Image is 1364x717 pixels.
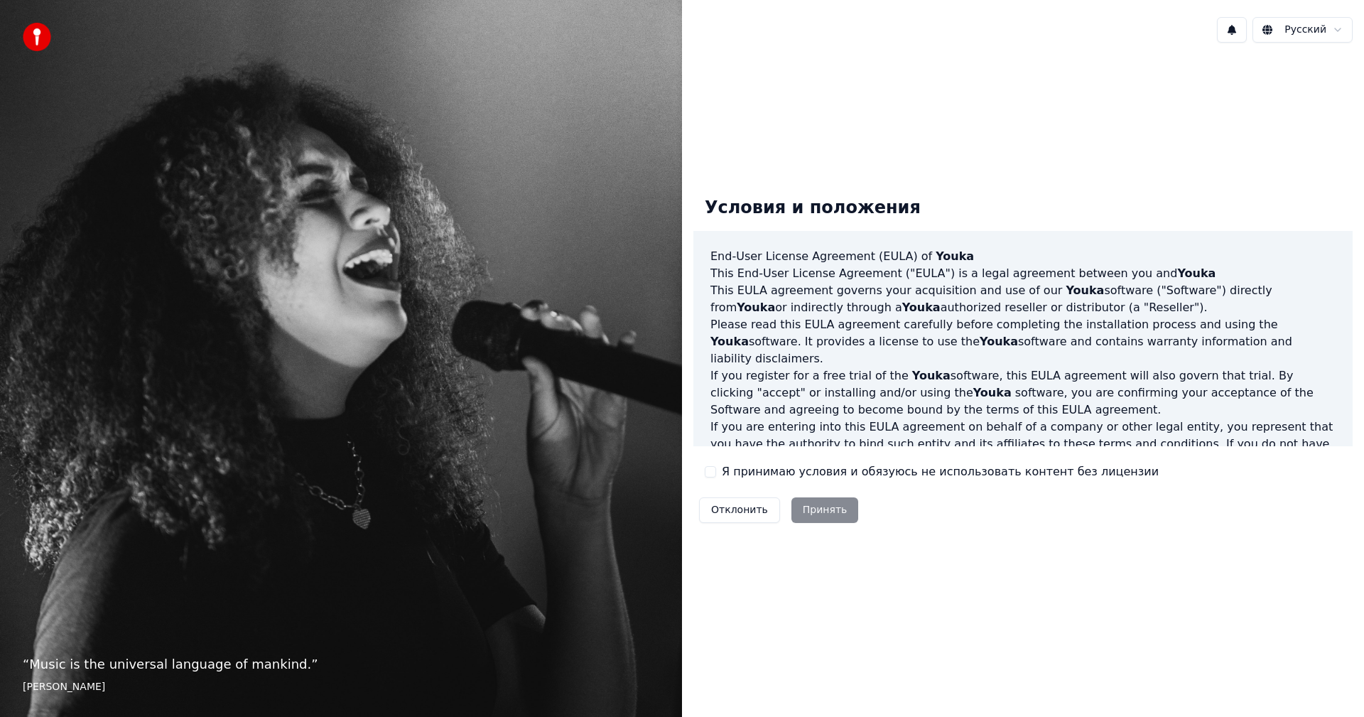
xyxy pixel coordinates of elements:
[1177,266,1216,280] span: Youka
[737,301,775,314] span: Youka
[980,335,1018,348] span: Youka
[23,23,51,51] img: youka
[23,680,659,694] footer: [PERSON_NAME]
[710,282,1336,316] p: This EULA agreement governs your acquisition and use of our software ("Software") directly from o...
[693,185,932,231] div: Условия и положения
[936,249,974,263] span: Youka
[710,419,1336,487] p: If you are entering into this EULA agreement on behalf of a company or other legal entity, you re...
[722,463,1159,480] label: Я принимаю условия и обязуюсь не использовать контент без лицензии
[710,335,749,348] span: Youka
[1066,284,1104,297] span: Youka
[912,369,951,382] span: Youka
[710,316,1336,367] p: Please read this EULA agreement carefully before completing the installation process and using th...
[710,265,1336,282] p: This End-User License Agreement ("EULA") is a legal agreement between you and
[710,367,1336,419] p: If you register for a free trial of the software, this EULA agreement will also govern that trial...
[23,654,659,674] p: “ Music is the universal language of mankind. ”
[902,301,941,314] span: Youka
[699,497,780,523] button: Отклонить
[710,248,1336,265] h3: End-User License Agreement (EULA) of
[973,386,1012,399] span: Youka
